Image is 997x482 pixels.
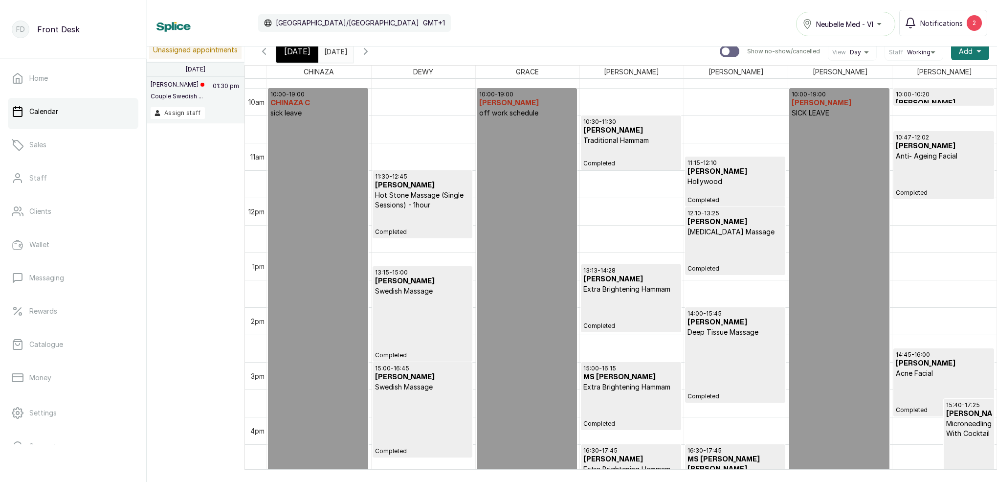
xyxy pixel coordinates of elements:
[375,372,470,382] h3: [PERSON_NAME]
[151,107,205,119] button: Assign staff
[792,98,887,108] h3: [PERSON_NAME]
[832,48,872,56] button: ViewDay
[951,43,989,60] button: Add
[687,310,783,318] p: 14:00 - 15:45
[687,159,783,167] p: 11:15 - 12:10
[583,322,679,330] span: Completed
[583,284,679,294] p: Extra Brightening Hammam
[896,351,991,359] p: 14:45 - 16:00
[249,371,266,381] div: 3pm
[583,118,679,126] p: 10:30 - 11:30
[514,66,541,78] span: GRACE
[29,441,56,451] p: Support
[246,207,266,217] div: 12pm
[248,152,266,162] div: 11am
[276,18,419,28] p: [GEOGRAPHIC_DATA]/[GEOGRAPHIC_DATA]
[896,91,991,98] p: 10:00 - 10:20
[896,141,991,151] h3: [PERSON_NAME]
[583,420,679,428] span: Completed
[375,447,470,455] span: Completed
[246,97,266,107] div: 10am
[375,382,470,392] p: Swedish Massage
[583,126,679,136] h3: [PERSON_NAME]
[583,365,679,372] p: 15:00 - 16:15
[959,46,973,56] span: Add
[946,409,992,419] h3: [PERSON_NAME]
[583,372,679,382] h3: MS [PERSON_NAME]
[375,228,470,236] span: Completed
[707,66,766,78] span: [PERSON_NAME]
[896,189,991,197] span: Completed
[889,48,939,56] button: StaffWorking
[8,364,138,391] a: Money
[896,134,991,141] p: 10:47 - 12:02
[687,217,783,227] h3: [PERSON_NAME]
[687,167,783,177] h3: [PERSON_NAME]
[850,48,861,56] span: Day
[583,275,679,284] h3: [PERSON_NAME]
[8,65,138,92] a: Home
[816,19,873,29] span: Neubelle Med - VI
[687,227,783,237] p: [MEDICAL_DATA] Massage
[687,196,783,204] span: Completed
[583,382,679,392] p: Extra Brightening Hammam
[811,66,870,78] span: [PERSON_NAME]
[8,98,138,125] a: Calendar
[796,12,895,36] button: Neubelle Med - VI
[8,331,138,358] a: Catalogue
[29,408,57,418] p: Settings
[248,426,266,436] div: 4pm
[687,447,783,455] p: 16:30 - 17:45
[896,406,991,414] span: Completed
[479,98,575,108] h3: [PERSON_NAME]
[479,108,575,118] p: off work schedule
[832,48,846,56] span: View
[270,108,366,118] p: sick leave
[375,276,470,286] h3: [PERSON_NAME]
[411,66,435,78] span: DEWY
[249,316,266,326] div: 2pm
[792,108,887,118] p: SICK LEAVE
[29,73,48,83] p: Home
[375,173,470,181] p: 11:30 - 12:45
[375,286,470,296] p: Swedish Massage
[29,273,64,283] p: Messaging
[375,351,470,359] span: Completed
[747,47,820,55] p: Show no-show/cancelled
[687,392,783,400] span: Completed
[375,190,470,210] p: Hot Stone Massage (Single Sessions) - 1hour
[250,261,266,272] div: 1pm
[29,340,63,349] p: Catalogue
[479,91,575,98] p: 10:00 - 19:00
[211,81,241,107] p: 01:30 pm
[792,91,887,98] p: 10:00 - 19:00
[151,81,204,89] p: [PERSON_NAME]
[375,269,470,276] p: 13:15 - 15:00
[687,265,783,273] span: Completed
[151,92,204,100] p: Couple Swedish ...
[423,18,445,28] p: GMT+1
[946,401,992,409] p: 15:40 - 17:25
[687,177,783,186] p: Hollywood
[687,455,783,474] h3: MS [PERSON_NAME] [PERSON_NAME]
[375,181,470,190] h3: [PERSON_NAME]
[896,359,991,368] h3: [PERSON_NAME]
[8,433,138,460] a: Support
[896,151,991,161] p: Anti- Ageing Facial
[896,98,991,108] h3: [PERSON_NAME]
[946,419,992,438] p: Microneedling With Cocktail
[583,455,679,464] h3: [PERSON_NAME]
[270,98,366,108] h3: CHINAZA C
[29,207,51,216] p: Clients
[896,368,991,378] p: Acne Facial
[302,66,336,78] span: CHINAZA
[583,136,679,145] p: Traditional Hammam
[284,46,310,57] span: [DATE]
[8,298,138,325] a: Rewards
[602,66,661,78] span: [PERSON_NAME]
[687,209,783,217] p: 12:10 - 13:25
[8,198,138,225] a: Clients
[8,399,138,427] a: Settings
[583,447,679,455] p: 16:30 - 17:45
[29,240,49,250] p: Wallet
